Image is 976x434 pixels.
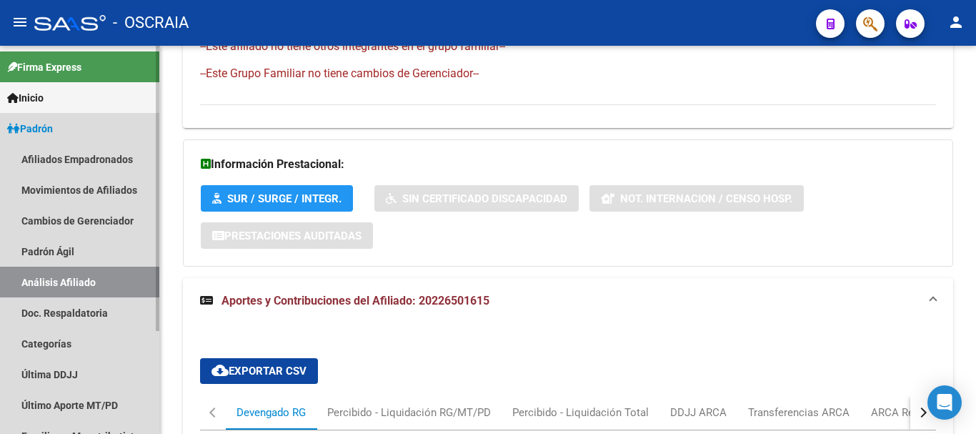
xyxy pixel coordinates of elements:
button: Prestaciones Auditadas [201,222,373,249]
div: Devengado RG [236,405,306,420]
h3: Información Prestacional: [201,154,935,174]
div: Percibido - Liquidación Total [512,405,649,420]
mat-icon: cloud_download [211,362,229,379]
h4: --Este Grupo Familiar no tiene cambios de Gerenciador-- [200,66,936,82]
span: Aportes y Contribuciones del Afiliado: 20226501615 [221,294,489,307]
div: DDJJ ARCA [670,405,727,420]
span: Padrón [7,121,53,137]
button: Not. Internacion / Censo Hosp. [589,185,804,212]
span: Firma Express [7,59,81,75]
div: Transferencias ARCA [748,405,850,420]
button: Exportar CSV [200,358,318,384]
span: Prestaciones Auditadas [224,230,362,242]
div: Open Intercom Messenger [927,385,962,420]
button: Sin Certificado Discapacidad [374,185,579,212]
span: Not. Internacion / Censo Hosp. [620,192,792,205]
span: SUR / SURGE / INTEGR. [227,192,342,205]
h4: --Este afiliado no tiene otros integrantes en el grupo familiar-- [200,39,936,54]
span: - OSCRAIA [113,7,189,39]
mat-icon: menu [11,14,29,31]
mat-icon: person [947,14,965,31]
div: Percibido - Liquidación RG/MT/PD [327,405,491,420]
span: Exportar CSV [211,365,307,378]
span: Inicio [7,90,44,106]
span: Sin Certificado Discapacidad [402,192,567,205]
mat-expansion-panel-header: Aportes y Contribuciones del Afiliado: 20226501615 [183,278,953,324]
button: SUR / SURGE / INTEGR. [201,185,353,212]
